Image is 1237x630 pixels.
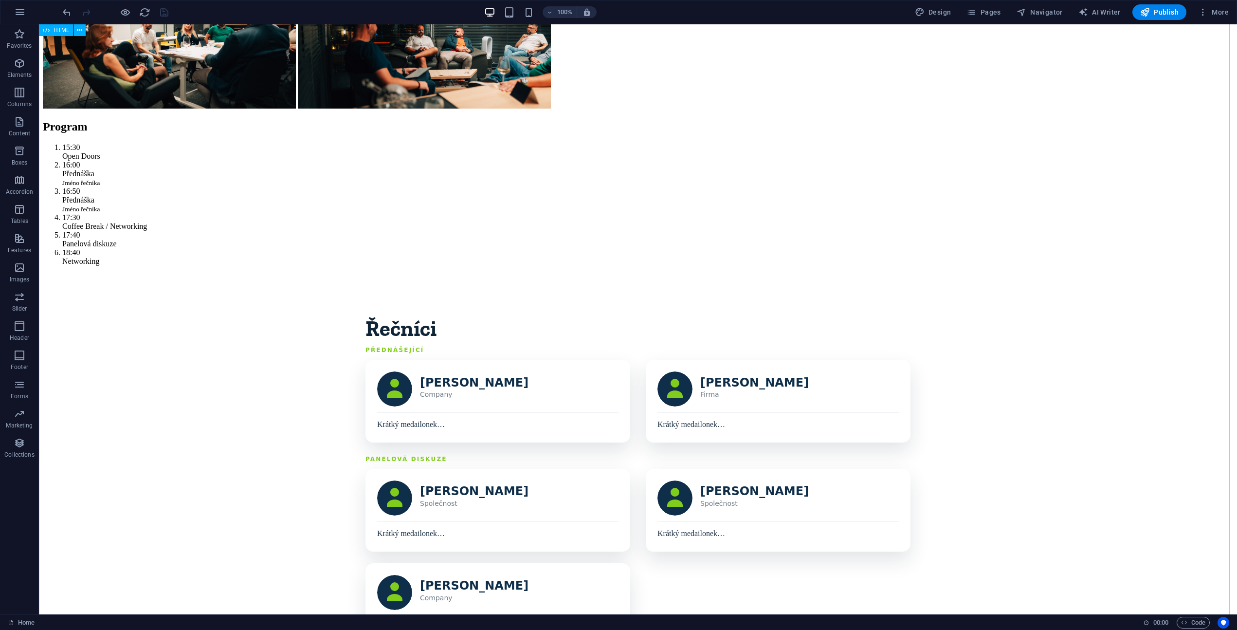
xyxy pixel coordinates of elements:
[10,334,29,342] p: Header
[1074,4,1125,20] button: AI Writer
[966,7,1001,17] span: Pages
[9,130,30,137] p: Content
[1078,7,1121,17] span: AI Writer
[12,159,28,167] p: Boxes
[12,305,27,313] p: Slider
[8,246,31,254] p: Features
[1132,4,1186,20] button: Publish
[557,6,573,18] h6: 100%
[54,27,70,33] span: HTML
[1143,617,1169,629] h6: Session time
[10,276,30,283] p: Images
[1013,4,1067,20] button: Navigator
[11,392,28,400] p: Forms
[1140,7,1179,17] span: Publish
[6,188,33,196] p: Accordion
[543,6,577,18] button: 100%
[1218,617,1229,629] button: Usercentrics
[1160,619,1162,626] span: :
[4,451,34,459] p: Collections
[139,7,150,18] i: Reload page
[1194,4,1233,20] button: More
[1198,7,1229,17] span: More
[6,422,33,429] p: Marketing
[11,363,28,371] p: Footer
[61,6,73,18] button: undo
[61,7,73,18] i: Undo: Change HTML (Ctrl+Z)
[911,4,955,20] button: Design
[139,6,150,18] button: reload
[1181,617,1205,629] span: Code
[1177,617,1210,629] button: Code
[1153,617,1168,629] span: 00 00
[1017,7,1063,17] span: Navigator
[7,100,32,108] p: Columns
[963,4,1004,20] button: Pages
[915,7,951,17] span: Design
[7,42,32,50] p: Favorites
[8,617,35,629] a: Click to cancel selection. Double-click to open Pages
[7,71,32,79] p: Elements
[582,8,591,17] i: On resize automatically adjust zoom level to fit chosen device.
[11,217,28,225] p: Tables
[911,4,955,20] div: Design (Ctrl+Alt+Y)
